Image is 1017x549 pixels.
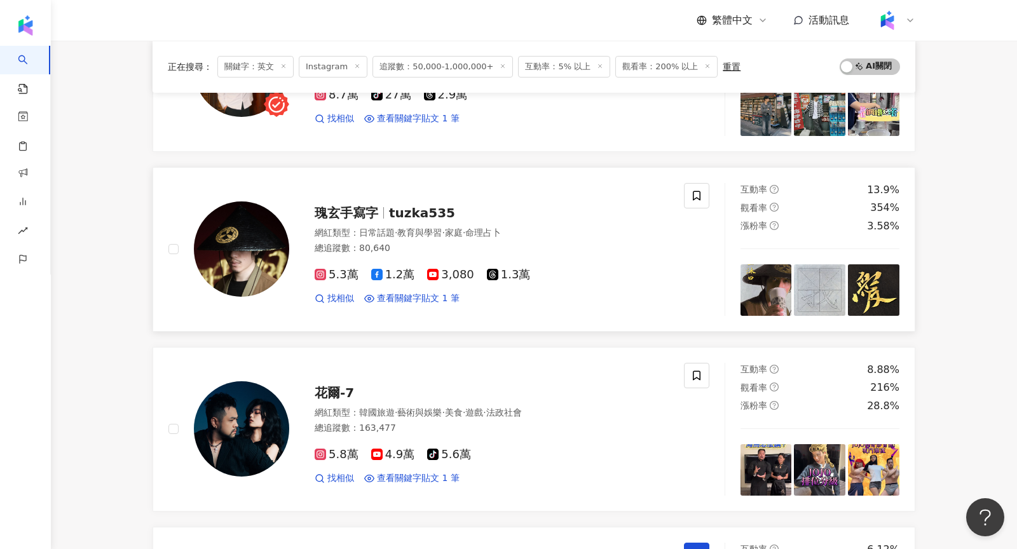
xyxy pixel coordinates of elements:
[442,227,444,238] span: ·
[741,383,767,393] span: 觀看率
[395,227,397,238] span: ·
[427,448,471,461] span: 5.6萬
[870,381,899,395] div: 216%
[315,472,354,485] a: 找相似
[364,112,460,125] a: 查看關鍵字貼文 1 筆
[867,183,899,197] div: 13.9%
[867,363,899,377] div: 8.88%
[741,444,792,496] img: post-image
[153,167,915,332] a: KOL Avatar瑰玄手寫字tuzka535網紅類型：日常話題·教育與學習·家庭·命理占卜總追蹤數：80,6405.3萬1.2萬3,0801.3萬找相似查看關鍵字貼文 1 筆互動率questi...
[389,205,455,220] span: tuzka535
[848,444,899,496] img: post-image
[371,448,415,461] span: 4.9萬
[315,242,669,255] div: 總追蹤數 ： 80,640
[327,292,354,305] span: 找相似
[867,219,899,233] div: 3.58%
[397,407,442,417] span: 藝術與娛樂
[794,85,845,136] img: post-image
[371,88,411,102] span: 27萬
[770,383,779,391] span: question-circle
[770,365,779,374] span: question-circle
[770,203,779,212] span: question-circle
[465,407,483,417] span: 遊戲
[427,268,474,281] span: 3,080
[299,56,367,78] span: Instagram
[486,407,522,417] span: 法政社會
[483,407,486,417] span: ·
[359,407,395,417] span: 韓國旅遊
[377,292,460,305] span: 查看關鍵字貼文 1 筆
[315,205,378,220] span: 瑰玄手寫字
[487,268,531,281] span: 1.3萬
[741,85,792,136] img: post-image
[465,227,501,238] span: 命理占卜
[315,88,358,102] span: 8.7萬
[712,13,753,27] span: 繁體中文
[741,220,767,231] span: 漲粉率
[217,56,294,78] span: 關鍵字：英文
[315,227,669,240] div: 網紅類型 ：
[327,472,354,485] span: 找相似
[18,46,43,95] a: search
[315,268,358,281] span: 5.3萬
[18,218,28,247] span: rise
[153,347,915,512] a: KOL Avatar花爾-7網紅類型：韓國旅遊·藝術與娛樂·美食·遊戲·法政社會總追蹤數：163,4775.8萬4.9萬5.6萬找相似查看關鍵字貼文 1 筆互動率question-circle8...
[966,498,1004,536] iframe: Help Scout Beacon - Open
[870,201,899,215] div: 354%
[848,85,899,136] img: post-image
[867,399,899,413] div: 28.8%
[741,203,767,213] span: 觀看率
[445,227,463,238] span: 家庭
[372,56,513,78] span: 追蹤數：50,000-1,000,000+
[194,201,289,297] img: KOL Avatar
[770,185,779,194] span: question-circle
[794,444,845,496] img: post-image
[463,407,465,417] span: ·
[395,407,397,417] span: ·
[315,422,669,435] div: 總追蹤數 ： 163,477
[315,448,358,461] span: 5.8萬
[723,62,741,72] div: 重置
[327,112,354,125] span: 找相似
[741,400,767,410] span: 漲粉率
[315,385,354,400] span: 花爾-7
[741,184,767,194] span: 互動率
[445,407,463,417] span: 美食
[168,62,212,72] span: 正在搜尋 ：
[794,264,845,316] img: post-image
[15,15,36,36] img: logo icon
[770,221,779,230] span: question-circle
[371,268,415,281] span: 1.2萬
[518,56,610,78] span: 互動率：5% 以上
[377,112,460,125] span: 查看關鍵字貼文 1 筆
[442,407,444,417] span: ·
[364,292,460,305] a: 查看關鍵字貼文 1 筆
[397,227,442,238] span: 教育與學習
[315,112,354,125] a: 找相似
[809,14,849,26] span: 活動訊息
[741,264,792,316] img: post-image
[463,227,465,238] span: ·
[848,264,899,316] img: post-image
[364,472,460,485] a: 查看關鍵字貼文 1 筆
[770,401,779,410] span: question-circle
[875,8,899,32] img: Kolr%20app%20icon%20%281%29.png
[315,292,354,305] a: 找相似
[315,407,669,419] div: 網紅類型 ：
[424,88,468,102] span: 2.9萬
[377,472,460,485] span: 查看關鍵字貼文 1 筆
[359,227,395,238] span: 日常話題
[741,364,767,374] span: 互動率
[615,56,718,78] span: 觀看率：200% 以上
[194,381,289,477] img: KOL Avatar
